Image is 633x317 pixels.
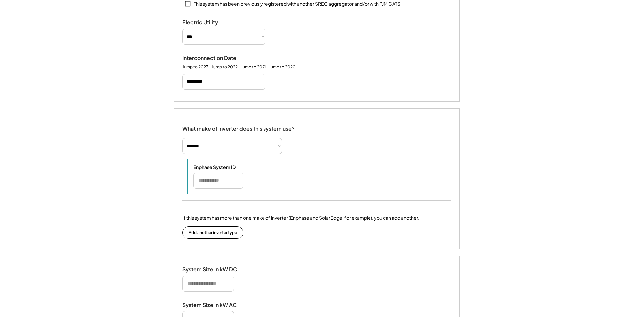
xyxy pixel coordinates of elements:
button: Add another inverter type [182,226,243,239]
div: If this system has more than one make of inverter (Enphase and SolarEdge, for example), you can a... [182,214,419,221]
div: Jump to 2023 [182,64,208,70]
div: Enphase System ID [193,164,260,170]
div: Jump to 2022 [212,64,238,70]
div: Jump to 2020 [269,64,296,70]
div: Jump to 2021 [241,64,266,70]
div: System Size in kW DC [182,266,249,273]
div: Interconnection Date [182,55,249,62]
div: What make of inverter does this system use? [182,119,295,134]
div: System Size in kW AC [182,302,249,309]
div: This system has been previously registered with another SREC aggregator and/or with PJM GATS [194,1,400,7]
div: Electric Utility [182,19,249,26]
